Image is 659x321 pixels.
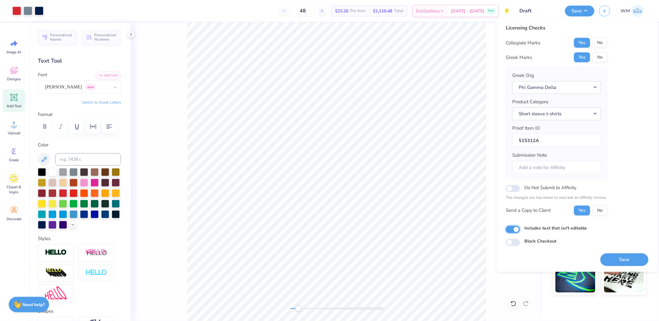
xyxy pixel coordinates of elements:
span: $1,116.48 [373,8,392,14]
div: Accessibility label [295,305,301,312]
button: Yes [574,205,590,215]
span: Per Item [350,8,365,14]
label: Format [38,111,121,118]
button: Phi Gamma Delta [512,81,601,94]
label: Block Checkout [524,238,556,244]
button: No [593,52,607,62]
span: Designs [7,77,21,82]
span: $23.26 [335,8,348,14]
button: Short sleeve t-shirts [512,107,601,120]
button: Personalized Numbers [82,30,121,44]
button: Switch to Greek Letters [82,100,121,105]
img: Negative Space [85,269,107,276]
button: Add Font [96,71,121,79]
img: Water based Ink [604,261,644,292]
label: Font [38,71,47,78]
button: No [593,205,607,215]
label: Color [38,141,121,149]
p: The changes are too minor to warrant an Affinity review. [506,195,607,201]
span: Est. Delivery [416,8,440,14]
button: Personalized Names [38,30,77,44]
span: WM [621,7,630,15]
strong: Need help? [23,302,45,308]
button: Yes [574,52,590,62]
label: Do Not Submit to Affinity [524,184,576,192]
input: e.g. 7428 c [55,153,121,166]
label: Submission Note [512,152,547,159]
button: Save [565,6,594,16]
div: Licensing Checks [506,24,607,32]
label: Product Category [512,98,549,105]
label: Proof Item ID [512,125,540,132]
img: Wilfredo Manabat [631,5,644,17]
span: Add Text [7,104,21,109]
img: Shadow [85,249,107,256]
button: Save [600,253,648,266]
img: 3D Illusion [45,268,67,278]
div: Send a Copy to Client [506,207,551,214]
input: Untitled Design [515,5,560,17]
span: Clipart & logos [4,185,24,194]
span: Greek [9,158,19,163]
input: Add a note for Affinity [512,161,601,174]
span: Total [394,8,403,14]
button: No [593,38,607,48]
input: – – [291,5,315,16]
a: WM [618,5,647,17]
span: [DATE] - [DATE] [451,8,484,14]
img: Stroke [45,249,67,256]
div: Collegiate Marks [506,39,540,47]
img: Free Distort [45,286,67,300]
span: Personalized Names [50,33,73,42]
label: Greek Org [512,72,534,79]
span: Upload [8,131,20,136]
div: Text Tool [38,57,121,65]
span: Image AI [7,50,21,55]
label: Includes text that isn't editable [524,225,587,231]
span: Free [488,9,494,13]
img: Glow in the Dark Ink [555,261,595,292]
label: Styles [38,235,51,242]
span: Personalized Numbers [94,33,117,42]
button: Yes [574,38,590,48]
div: Greek Marks [506,54,532,61]
span: Decorate [7,216,21,221]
